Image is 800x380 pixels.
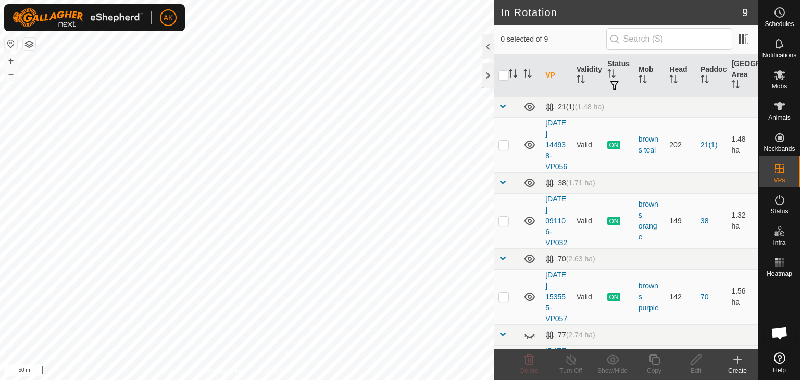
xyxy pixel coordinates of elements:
td: 142 [665,269,696,324]
button: – [5,68,17,81]
span: (2.74 ha) [566,331,595,339]
button: + [5,55,17,67]
span: VPs [773,177,785,183]
span: Help [773,367,786,373]
span: Mobs [772,83,787,90]
span: Heatmap [767,271,792,277]
span: (1.48 ha) [575,103,604,111]
span: (2.63 ha) [566,255,595,263]
p-sorticon: Activate to sort [523,71,532,79]
th: Status [603,54,634,97]
div: Edit [675,366,717,375]
p-sorticon: Activate to sort [669,77,678,85]
span: Infra [773,239,785,246]
td: 202 [665,117,696,172]
span: 9 [742,5,748,20]
span: Notifications [762,52,796,58]
a: [DATE] 144938-VP056 [545,119,567,171]
th: Mob [634,54,666,97]
td: Valid [572,193,604,248]
span: ON [607,293,620,301]
a: 21(1) [701,141,718,149]
h2: In Rotation [501,6,742,19]
button: Reset Map [5,37,17,50]
span: ON [607,141,620,149]
a: Privacy Policy [206,366,245,376]
a: 70 [701,293,709,301]
td: 1.32 ha [727,193,758,248]
span: Schedules [765,21,794,27]
a: Contact Us [257,366,288,376]
button: Map Layers [23,38,35,50]
input: Search (S) [606,28,732,50]
td: 149 [665,193,696,248]
p-sorticon: Activate to sort [731,82,740,90]
a: Help [759,348,800,377]
td: 1.48 ha [727,117,758,172]
span: ON [607,217,620,225]
div: 77 [545,331,595,339]
div: Turn Off [550,366,592,375]
span: (1.71 ha) [566,179,595,187]
div: Show/Hide [592,366,633,375]
p-sorticon: Activate to sort [509,71,517,79]
div: 38 [545,179,595,187]
span: Animals [768,115,791,121]
th: Head [665,54,696,97]
th: Validity [572,54,604,97]
span: 0 selected of 9 [501,34,606,45]
div: Copy [633,366,675,375]
p-sorticon: Activate to sort [639,77,647,85]
th: Paddock [696,54,728,97]
p-sorticon: Activate to sort [577,77,585,85]
td: Valid [572,269,604,324]
td: 1.56 ha [727,269,758,324]
div: 21(1) [545,103,604,111]
img: Gallagher Logo [12,8,143,27]
p-sorticon: Activate to sort [701,77,709,85]
span: AK [164,12,173,23]
a: [DATE] 091106-VP032 [545,195,567,247]
div: browns orange [639,199,661,243]
div: 70 [545,255,595,263]
th: [GEOGRAPHIC_DATA] Area [727,54,758,97]
th: VP [541,54,572,97]
div: Create [717,366,758,375]
div: browns teal [639,134,661,156]
p-sorticon: Activate to sort [607,71,616,79]
a: [DATE] 153555-VP057 [545,271,567,323]
span: Delete [520,367,539,374]
td: Valid [572,117,604,172]
div: Open chat [764,318,795,349]
div: browns purple [639,281,661,313]
span: Status [770,208,788,214]
a: 38 [701,217,709,225]
span: Neckbands [764,146,795,152]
